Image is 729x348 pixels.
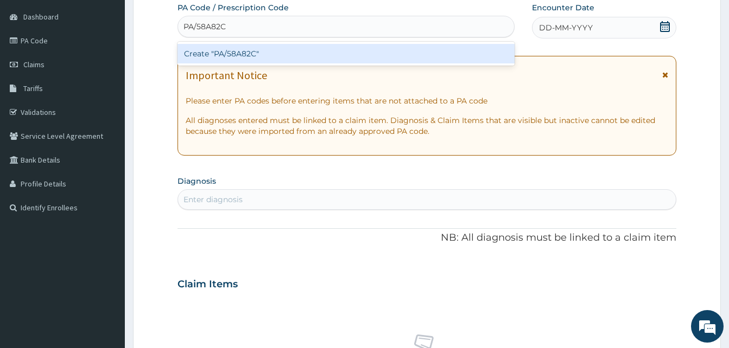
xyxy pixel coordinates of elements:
div: Create "PA/58A82C" [178,44,515,63]
textarea: Type your message and hit 'Enter' [5,233,207,270]
div: Minimize live chat window [178,5,204,31]
span: We're online! [63,105,150,214]
label: Diagnosis [178,176,216,186]
p: NB: All diagnosis must be linked to a claim item [178,231,676,245]
div: Enter diagnosis [183,194,243,205]
p: All diagnoses entered must be linked to a claim item. Diagnosis & Claim Items that are visible bu... [186,115,668,137]
label: PA Code / Prescription Code [178,2,289,13]
div: Chat with us now [56,61,182,75]
span: Dashboard [23,12,59,22]
p: Please enter PA codes before entering items that are not attached to a PA code [186,95,668,106]
h1: Important Notice [186,69,267,81]
span: Tariffs [23,83,43,93]
span: DD-MM-YYYY [539,22,593,33]
span: Claims [23,60,45,69]
label: Encounter Date [532,2,594,13]
h3: Claim Items [178,279,238,291]
img: d_794563401_company_1708531726252_794563401 [20,54,44,81]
